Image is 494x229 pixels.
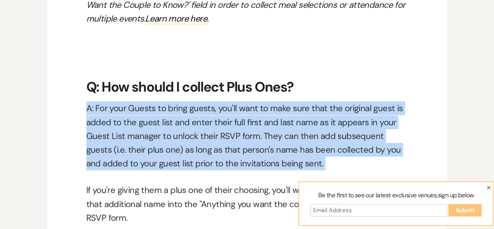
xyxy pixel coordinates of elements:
input: Submit [448,204,482,216]
p: If you're giving them a plus one of their choosing, you'll want to direct them to add that additi... [86,183,408,225]
label: Be the first to see our latest exclusive venues, [304,191,488,204]
p: A: For your Guests to bring guests, you'll want to make sure that the original guest is added to ... [86,101,408,170]
h2: Q: How should I collect Plus Ones? [86,50,408,95]
a: Learn more here. [145,13,208,24]
span: sign up below [437,191,474,199]
input: Email Address [310,204,447,216]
